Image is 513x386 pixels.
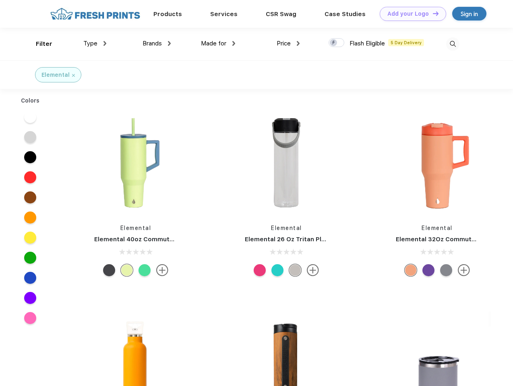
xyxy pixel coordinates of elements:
a: Sign in [452,7,486,21]
div: Filter [36,39,52,49]
a: CSR Swag [266,10,296,18]
img: dropdown.png [168,41,171,46]
img: func=resize&h=266 [384,109,491,216]
div: Berries Blast [254,264,266,276]
img: filter_cancel.svg [72,74,75,77]
a: Elemental [120,225,151,231]
img: func=resize&h=266 [233,109,340,216]
span: Made for [201,40,226,47]
img: func=resize&h=266 [82,109,189,216]
a: Elemental [422,225,453,231]
span: Price [277,40,291,47]
a: Elemental 40oz Commuter Tumbler [94,236,203,243]
img: more.svg [458,264,470,276]
span: Flash Eligible [350,40,385,47]
div: Midnight Clear [289,264,301,276]
div: Black Leopard [103,264,115,276]
div: Purple [422,264,434,276]
img: dropdown.png [232,41,235,46]
a: Elemental [271,225,302,231]
img: more.svg [156,264,168,276]
img: fo%20logo%202.webp [48,7,143,21]
a: Services [210,10,238,18]
div: Graphite [440,264,452,276]
div: Peach Sunrise [405,264,417,276]
div: Colors [15,96,46,105]
img: DT [433,11,439,16]
span: Type [83,40,97,47]
div: Sage mist [121,264,133,276]
a: Elemental 26 Oz Tritan Plastic Water Bottle [245,236,378,243]
img: desktop_search.svg [446,37,459,51]
div: Sign in [461,9,478,18]
div: Add your Logo [387,10,429,17]
span: 5 Day Delivery [388,39,424,46]
div: Green [139,264,151,276]
img: more.svg [307,264,319,276]
img: dropdown.png [103,41,106,46]
a: Elemental 32Oz Commuter Tumbler [396,236,505,243]
div: Robin's Egg [271,264,283,276]
a: Products [153,10,182,18]
img: dropdown.png [297,41,300,46]
span: Brands [143,40,162,47]
div: Elemental [41,71,70,79]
